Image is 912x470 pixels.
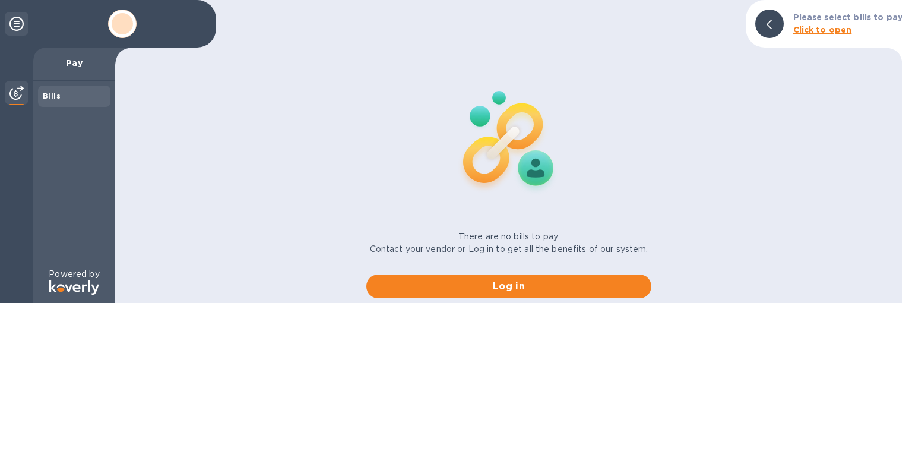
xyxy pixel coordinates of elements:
b: Click to open [793,25,852,34]
p: There are no bills to pay. Contact your vendor or Log in to get all the benefits of our system. [370,231,648,255]
b: Bills [43,92,61,100]
button: Log in [366,275,651,298]
span: Log in [376,279,642,294]
p: Powered by [49,268,99,280]
img: Logo [49,280,99,295]
b: Please select bills to pay [793,12,902,22]
p: Pay [43,57,106,69]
